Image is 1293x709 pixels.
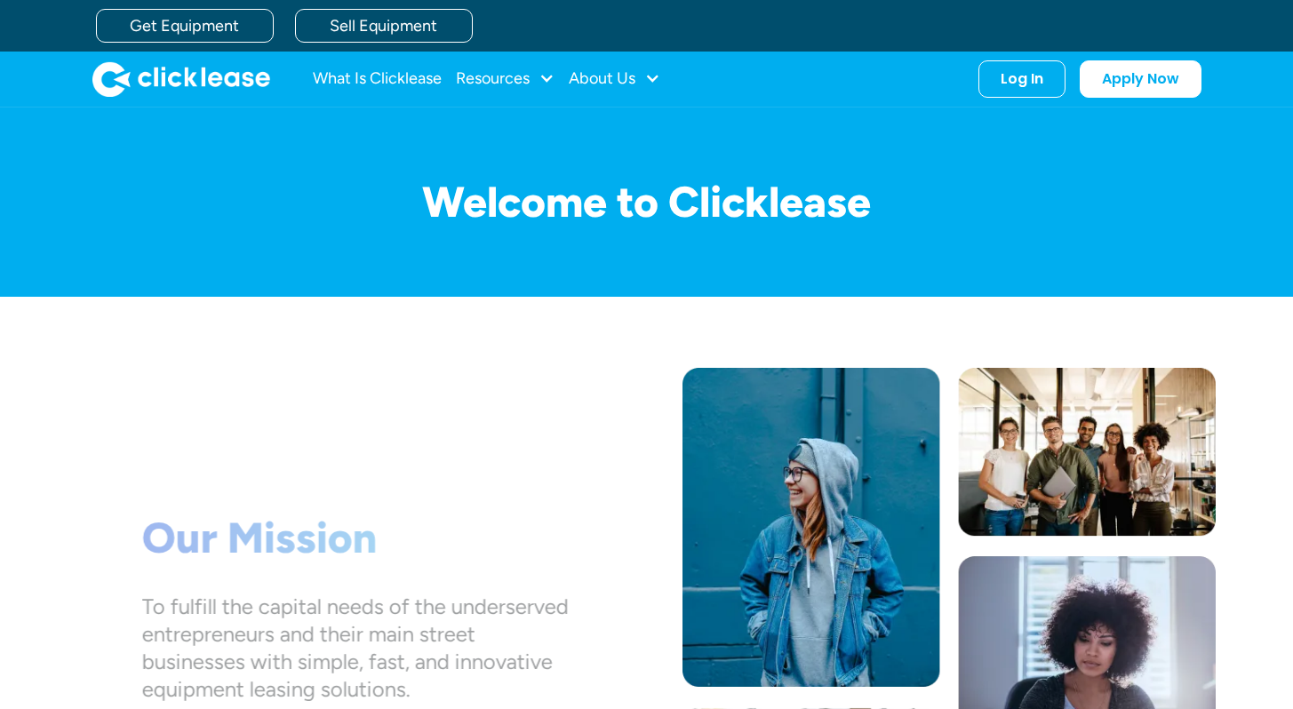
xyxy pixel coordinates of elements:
[78,179,1216,226] h1: Welcome to Clicklease
[313,61,442,97] a: What Is Clicklease
[96,9,274,43] a: Get Equipment
[569,61,660,97] div: About Us
[92,61,270,97] a: home
[295,9,473,43] a: Sell Equipment
[141,592,568,703] div: To fulfill the capital needs of the underserved entrepreneurs and their main street businesses wi...
[1080,60,1201,98] a: Apply Now
[1001,70,1043,88] div: Log In
[92,61,270,97] img: Clicklease logo
[141,513,568,564] h1: Our Mission
[456,61,555,97] div: Resources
